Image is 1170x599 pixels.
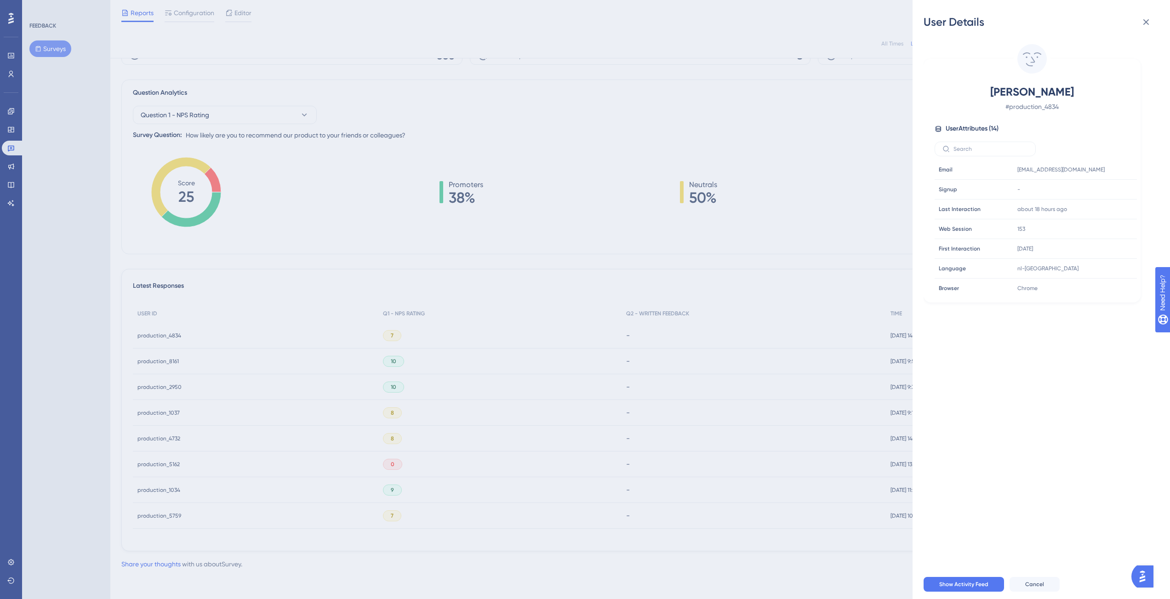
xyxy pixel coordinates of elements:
[939,166,953,173] span: Email
[924,577,1004,592] button: Show Activity Feed
[1017,186,1020,193] span: -
[1010,577,1060,592] button: Cancel
[22,2,57,13] span: Need Help?
[939,285,959,292] span: Browser
[953,146,1028,152] input: Search
[946,123,999,134] span: User Attributes ( 14 )
[939,245,980,252] span: First Interaction
[1017,245,1033,252] time: [DATE]
[951,101,1113,112] span: # production_4834
[939,186,957,193] span: Signup
[1017,166,1105,173] span: [EMAIL_ADDRESS][DOMAIN_NAME]
[1025,581,1044,588] span: Cancel
[1017,265,1079,272] span: nl-[GEOGRAPHIC_DATA]
[939,205,981,213] span: Last Interaction
[1017,225,1025,233] span: 153
[924,15,1159,29] div: User Details
[939,225,972,233] span: Web Session
[1017,206,1067,212] time: about 18 hours ago
[939,581,988,588] span: Show Activity Feed
[1131,563,1159,590] iframe: UserGuiding AI Assistant Launcher
[1017,285,1038,292] span: Chrome
[951,85,1113,99] span: [PERSON_NAME]
[939,265,966,272] span: Language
